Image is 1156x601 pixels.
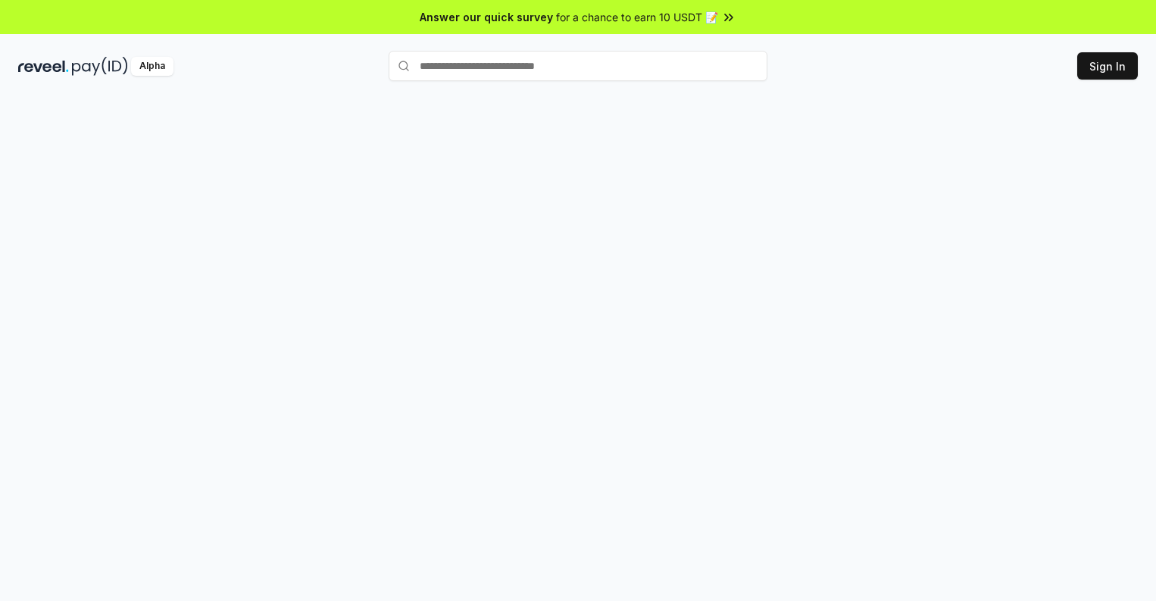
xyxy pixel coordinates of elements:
[72,57,128,76] img: pay_id
[420,9,553,25] span: Answer our quick survey
[18,57,69,76] img: reveel_dark
[556,9,718,25] span: for a chance to earn 10 USDT 📝
[131,57,173,76] div: Alpha
[1077,52,1138,80] button: Sign In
